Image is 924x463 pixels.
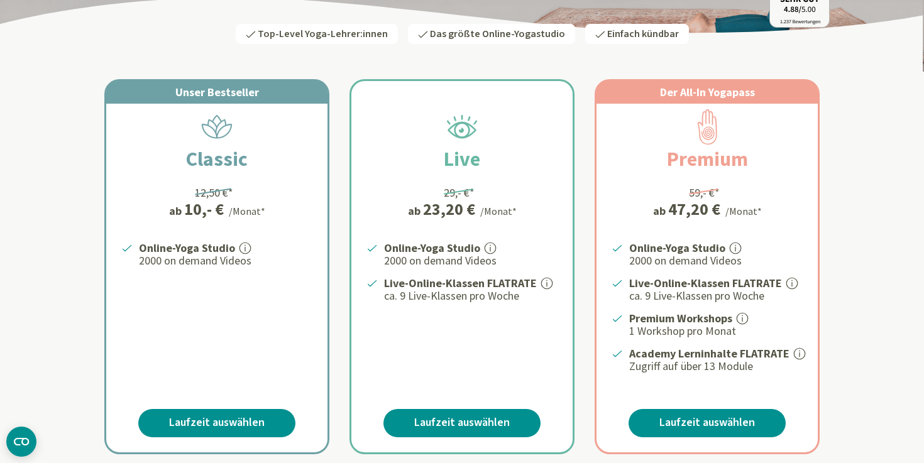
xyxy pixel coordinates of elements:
span: Unser Bestseller [175,85,259,99]
div: 47,20 € [668,201,720,217]
p: Zugriff auf über 13 Module [629,359,803,374]
strong: Online-Yoga Studio [629,241,725,255]
a: Laufzeit auswählen [383,409,541,437]
span: Das größte Online-Yogastudio [430,27,565,41]
strong: Premium Workshops [629,311,732,325]
strong: Academy Lerninhalte FLATRATE [629,346,789,361]
p: 2000 on demand Videos [139,253,312,268]
div: 10,- € [184,201,224,217]
p: ca. 9 Live-Klassen pro Woche [629,288,803,303]
div: /Monat* [480,204,517,219]
button: CMP-Widget öffnen [6,427,36,457]
div: /Monat* [725,204,762,219]
h2: Classic [156,144,278,174]
div: 12,50 €* [195,184,233,201]
span: Top-Level Yoga-Lehrer:innen [258,27,388,41]
strong: Live-Online-Klassen FLATRATE [629,276,782,290]
h2: Live [414,144,510,174]
p: ca. 9 Live-Klassen pro Woche [384,288,558,303]
span: Der All-In Yogapass [660,85,755,99]
span: Einfach kündbar [607,27,679,41]
span: ab [408,202,423,219]
p: 2000 on demand Videos [384,253,558,268]
p: 2000 on demand Videos [629,253,803,268]
strong: Online-Yoga Studio [139,241,235,255]
a: Laufzeit auswählen [629,409,786,437]
span: ab [169,202,184,219]
div: /Monat* [229,204,265,219]
span: ab [653,202,668,219]
div: 29,- €* [444,184,475,201]
p: 1 Workshop pro Monat [629,324,803,339]
strong: Online-Yoga Studio [384,241,480,255]
a: Laufzeit auswählen [138,409,295,437]
div: 23,20 € [423,201,475,217]
div: 59,- €* [689,184,720,201]
strong: Live-Online-Klassen FLATRATE [384,276,537,290]
h2: Premium [637,144,778,174]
